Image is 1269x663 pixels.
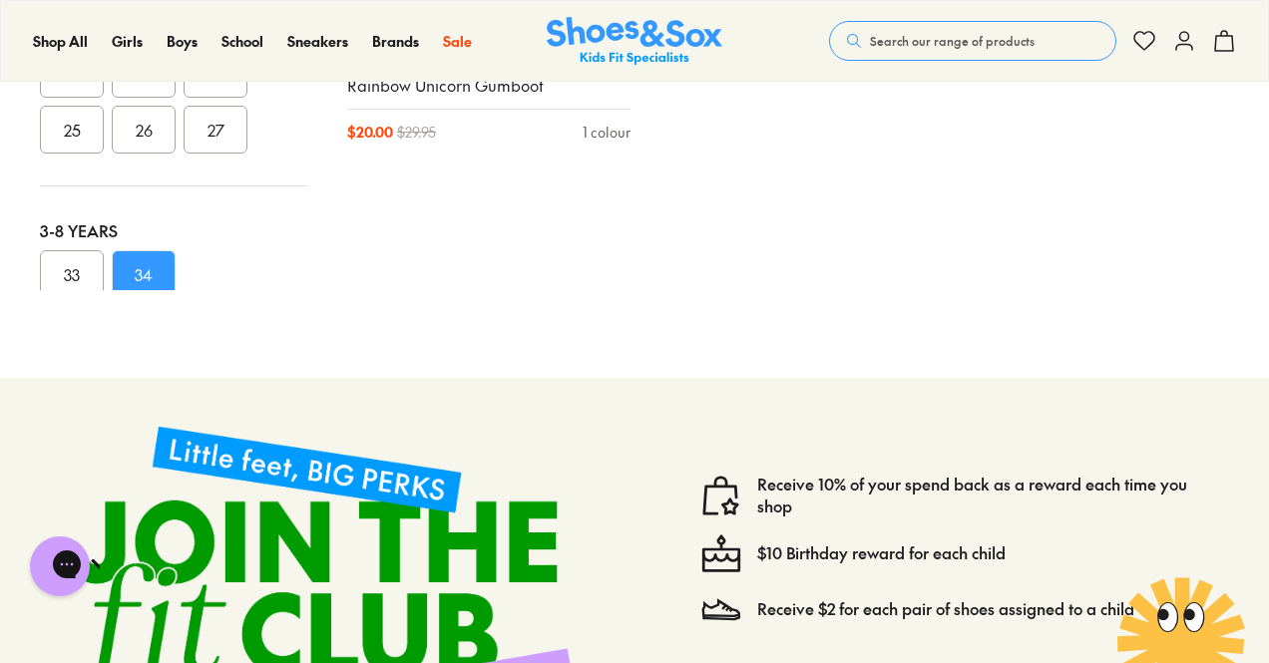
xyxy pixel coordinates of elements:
[40,218,307,242] div: 3-8 Years
[443,31,472,52] a: Sale
[757,542,1006,564] a: $10 Birthday reward for each child
[547,17,722,66] a: Shoes & Sox
[347,122,393,143] span: $ 20.00
[372,31,419,51] span: Brands
[20,529,100,603] iframe: Gorgias live chat messenger
[287,31,348,52] a: Sneakers
[112,31,143,51] span: Girls
[40,250,104,298] button: 33
[757,474,1213,517] a: Receive 10% of your spend back as a reward each time you shop
[701,533,741,573] img: cake--candle-birthday-event-special-sweet-cake-bake.svg
[112,106,176,154] button: 26
[167,31,198,51] span: Boys
[701,589,741,629] img: Vector_3098.svg
[757,598,1134,620] a: Receive $2 for each pair of shoes assigned to a child
[112,250,176,298] button: 34
[33,31,88,52] a: Shop All
[372,31,419,52] a: Brands
[287,31,348,51] span: Sneakers
[184,106,247,154] button: 27
[221,31,263,51] span: School
[112,31,143,52] a: Girls
[167,31,198,52] a: Boys
[870,32,1035,50] span: Search our range of products
[701,476,741,515] img: vector1.svg
[347,75,631,97] a: Rainbow Unicorn Gumboot
[221,31,263,52] a: School
[583,122,631,143] div: 1 colour
[547,17,722,66] img: SNS_Logo_Responsive.svg
[443,31,472,51] span: Sale
[397,122,436,143] span: $ 29.95
[40,106,104,154] button: 25
[829,21,1116,61] button: Search our range of products
[33,31,88,51] span: Shop All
